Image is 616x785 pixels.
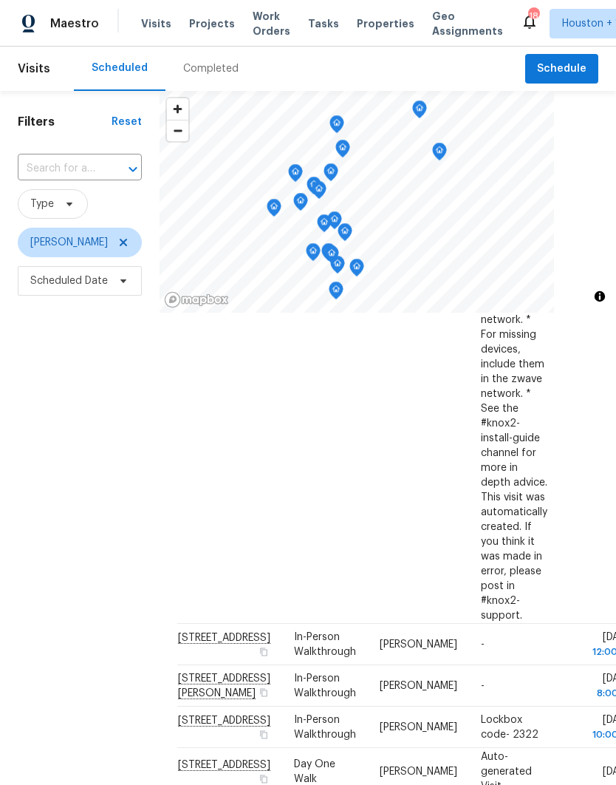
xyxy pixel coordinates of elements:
span: Scheduled Date [30,273,108,288]
span: Geo Assignments [432,9,503,38]
span: Lockbox code- 2322 [481,715,538,740]
div: Map marker [327,211,342,234]
span: - [481,639,485,650]
div: Map marker [317,214,332,237]
div: Scheduled [92,61,148,75]
div: Map marker [335,140,350,163]
h1: Filters [18,115,112,129]
div: Map marker [432,143,447,166]
a: Mapbox homepage [164,291,229,308]
button: Copy Address [257,686,270,699]
div: Map marker [324,245,339,268]
canvas: Map [160,91,554,313]
button: Copy Address [257,645,270,659]
span: Projects [189,16,235,31]
div: Reset [112,115,142,129]
button: Copy Address [257,772,270,785]
span: [PERSON_NAME] [380,639,457,650]
div: Map marker [307,177,321,200]
div: Map marker [338,223,352,246]
input: Search for an address... [18,157,100,180]
button: Copy Address [257,728,270,741]
div: Completed [183,61,239,76]
span: Maestro [50,16,99,31]
div: Map marker [412,101,427,123]
div: Map marker [293,193,308,216]
button: Zoom in [167,98,188,120]
span: [PERSON_NAME] [380,722,457,733]
span: Properties [357,16,414,31]
span: In-Person Walkthrough [294,632,356,657]
span: [PERSON_NAME] [380,766,457,776]
button: Schedule [525,54,598,84]
span: Visits [18,52,50,85]
span: Visits [141,16,171,31]
span: - [481,681,485,691]
span: [PERSON_NAME] [380,681,457,691]
div: Map marker [329,282,343,305]
div: 18 [528,9,538,24]
span: In-Person Walkthrough [294,715,356,740]
div: Map marker [312,181,326,204]
div: Map marker [349,259,364,282]
div: Map marker [330,256,345,279]
div: Map marker [321,243,336,266]
span: Schedule [537,60,586,78]
button: Open [123,159,143,180]
span: Type [30,197,54,211]
div: Map marker [267,199,281,222]
span: Tasks [308,18,339,29]
span: In-Person Walkthrough [294,673,356,699]
div: Map marker [306,243,321,266]
span: [PERSON_NAME] [30,235,108,250]
div: Map marker [329,115,344,138]
button: Zoom out [167,120,188,141]
div: Map marker [288,164,303,187]
div: Map marker [324,163,338,186]
span: Day One Walk [294,758,335,784]
span: Toggle attribution [595,288,604,305]
button: Toggle attribution [591,288,609,305]
span: Work Orders [253,9,290,38]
